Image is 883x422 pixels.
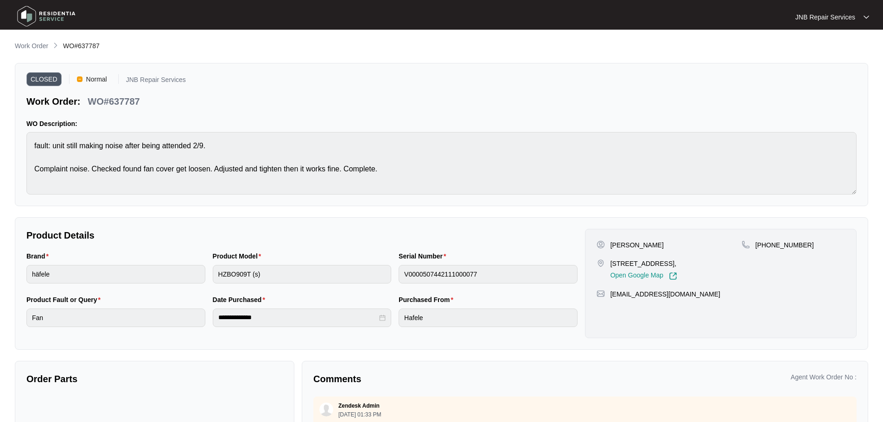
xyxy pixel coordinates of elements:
p: JNB Repair Services [795,13,855,22]
span: Normal [83,72,111,86]
img: Link-External [669,272,677,280]
a: Work Order [13,41,50,51]
label: Product Fault or Query [26,295,104,304]
img: chevron-right [52,42,59,49]
img: residentia service logo [14,2,79,30]
p: [STREET_ADDRESS], [610,259,677,268]
input: Product Fault or Query [26,309,205,327]
p: WO#637787 [88,95,140,108]
p: JNB Repair Services [126,76,186,86]
p: Zendesk Admin [338,402,380,409]
input: Product Model [213,265,392,283]
label: Product Model [213,252,265,261]
img: user.svg [319,403,333,416]
img: user-pin [597,240,605,249]
img: map-pin [597,290,605,298]
label: Serial Number [399,252,450,261]
p: [PERSON_NAME] [610,240,664,250]
input: Brand [26,265,205,283]
p: Work Order [15,41,48,50]
img: map-pin [597,259,605,267]
p: Work Order: [26,95,80,108]
p: [DATE] 01:33 PM [338,412,381,417]
p: [PHONE_NUMBER] [756,240,814,250]
p: Comments [313,372,578,385]
img: Vercel Logo [77,76,83,82]
textarea: fault: unit still making noise after being attended 2/9. Complaint noise. Checked found fan cover... [26,132,857,195]
span: CLOSED [26,72,62,86]
label: Date Purchased [213,295,269,304]
label: Purchased From [399,295,457,304]
img: map-pin [742,240,750,249]
img: dropdown arrow [864,15,869,19]
input: Serial Number [399,265,578,283]
a: Open Google Map [610,272,677,280]
p: [EMAIL_ADDRESS][DOMAIN_NAME] [610,290,720,299]
label: Brand [26,252,52,261]
span: WO#637787 [63,42,100,50]
p: Agent Work Order No : [791,372,857,382]
input: Date Purchased [218,313,378,322]
p: Product Details [26,229,578,242]
p: Order Parts [26,372,283,385]
input: Purchased From [399,309,578,327]
p: WO Description: [26,119,857,128]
